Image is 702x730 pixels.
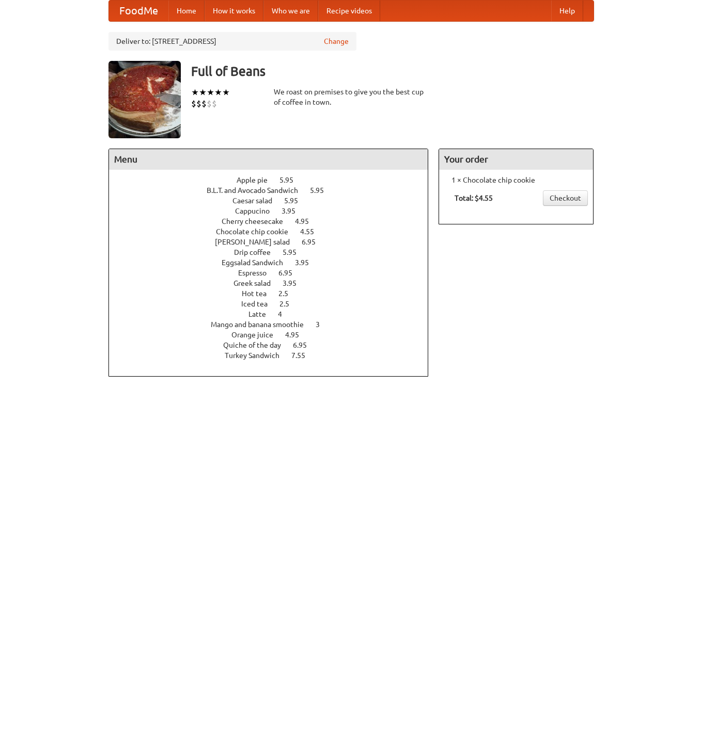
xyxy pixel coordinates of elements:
[284,197,308,205] span: 5.95
[291,351,316,360] span: 7.55
[283,279,307,287] span: 3.95
[279,300,300,308] span: 2.5
[215,238,300,246] span: [PERSON_NAME] salad
[207,186,308,194] span: B.L.T. and Avocado Sandwich
[235,207,315,215] a: Cappucino 3.95
[214,87,222,98] li: ★
[222,87,230,98] li: ★
[543,190,588,206] a: Checkout
[168,1,205,21] a: Home
[242,289,277,298] span: Hot tea
[233,279,281,287] span: Greek salad
[274,87,429,107] div: We roast on premises to give you the best cup of coffee in town.
[241,300,278,308] span: Iced tea
[282,207,306,215] span: 3.95
[196,98,201,109] li: $
[551,1,583,21] a: Help
[248,310,301,318] a: Latte 4
[199,87,207,98] li: ★
[225,351,324,360] a: Turkey Sandwich 7.55
[232,197,283,205] span: Caesar salad
[237,176,313,184] a: Apple pie 5.95
[455,194,493,202] b: Total: $4.55
[225,351,290,360] span: Turkey Sandwich
[444,175,588,185] li: 1 × Chocolate chip cookie
[295,217,319,225] span: 4.95
[232,197,317,205] a: Caesar salad 5.95
[231,331,284,339] span: Orange juice
[216,228,333,236] a: Chocolate chip cookie 4.55
[318,1,380,21] a: Recipe videos
[263,1,318,21] a: Who we are
[316,320,330,329] span: 3
[293,341,317,349] span: 6.95
[109,149,428,170] h4: Menu
[223,341,326,349] a: Quiche of the day 6.95
[237,176,278,184] span: Apple pie
[439,149,593,170] h4: Your order
[207,87,214,98] li: ★
[191,87,199,98] li: ★
[223,341,291,349] span: Quiche of the day
[285,331,309,339] span: 4.95
[233,279,316,287] a: Greek salad 3.95
[300,228,324,236] span: 4.55
[295,258,319,267] span: 3.95
[222,217,293,225] span: Cherry cheesecake
[211,320,314,329] span: Mango and banana smoothie
[248,310,276,318] span: Latte
[201,98,207,109] li: $
[212,98,217,109] li: $
[191,61,594,82] h3: Full of Beans
[278,289,299,298] span: 2.5
[324,36,349,46] a: Change
[238,269,311,277] a: Espresso 6.95
[109,1,168,21] a: FoodMe
[108,61,181,138] img: angular.jpg
[222,258,328,267] a: Eggsalad Sandwich 3.95
[279,176,304,184] span: 5.95
[207,186,343,194] a: B.L.T. and Avocado Sandwich 5.95
[211,320,339,329] a: Mango and banana smoothie 3
[283,248,307,256] span: 5.95
[278,310,292,318] span: 4
[278,269,303,277] span: 6.95
[215,238,335,246] a: [PERSON_NAME] salad 6.95
[235,207,280,215] span: Cappucino
[242,289,307,298] a: Hot tea 2.5
[216,228,299,236] span: Chocolate chip cookie
[108,32,356,51] div: Deliver to: [STREET_ADDRESS]
[191,98,196,109] li: $
[238,269,277,277] span: Espresso
[302,238,326,246] span: 6.95
[234,248,316,256] a: Drip coffee 5.95
[207,98,212,109] li: $
[234,248,281,256] span: Drip coffee
[231,331,318,339] a: Orange juice 4.95
[222,217,328,225] a: Cherry cheesecake 4.95
[241,300,308,308] a: Iced tea 2.5
[310,186,334,194] span: 5.95
[222,258,293,267] span: Eggsalad Sandwich
[205,1,263,21] a: How it works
